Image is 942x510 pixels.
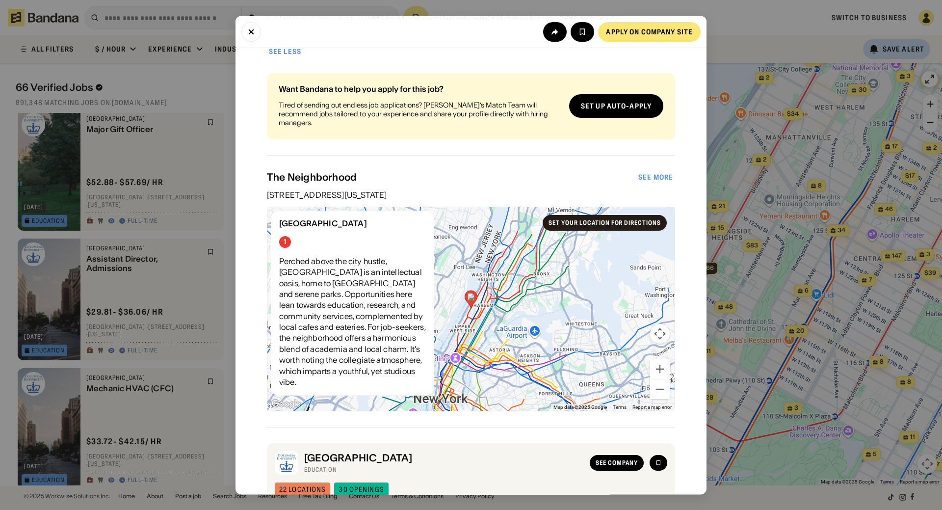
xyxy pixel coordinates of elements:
[241,22,261,41] button: Close
[279,486,326,493] div: 22 locations
[613,404,627,410] a: Terms (opens in new tab)
[304,452,584,464] div: [GEOGRAPHIC_DATA]
[284,238,287,246] div: 1
[267,171,636,183] div: The Neighborhood
[339,486,384,493] div: 30 openings
[596,460,638,466] div: See company
[279,101,561,128] div: Tired of sending out endless job applications? [PERSON_NAME]’s Match Team will recommend jobs tai...
[650,379,670,399] button: Zoom out
[632,404,672,410] a: Report a map error
[553,404,607,410] span: Map data ©2025 Google
[606,28,693,35] div: Apply on company site
[304,466,584,474] div: Education
[270,398,302,411] a: Open this area in Google Maps (opens a new window)
[279,85,561,93] div: Want Bandana to help you apply for this job?
[581,103,652,110] div: Set up auto-apply
[270,398,302,411] img: Google
[650,324,670,344] button: Map camera controls
[638,174,673,181] div: See more
[267,191,675,199] div: [STREET_ADDRESS][US_STATE]
[269,48,301,55] div: See less
[279,256,426,388] div: Perched above the city hustle, [GEOGRAPHIC_DATA] is an intellectual oasis, home to [GEOGRAPHIC_DA...
[549,220,661,226] div: Set your location for directions
[650,359,670,379] button: Zoom in
[275,451,298,475] img: Columbia University logo
[279,219,426,228] div: [GEOGRAPHIC_DATA]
